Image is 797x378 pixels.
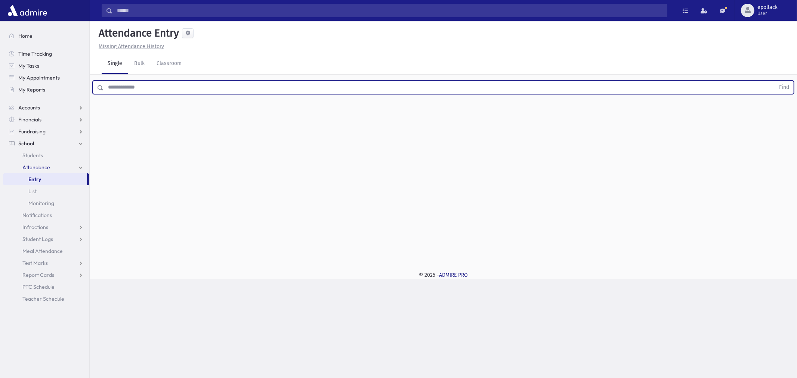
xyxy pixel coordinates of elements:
[28,200,54,207] span: Monitoring
[22,260,48,266] span: Test Marks
[102,53,128,74] a: Single
[18,86,45,93] span: My Reports
[3,84,89,96] a: My Reports
[3,269,89,281] a: Report Cards
[22,164,50,171] span: Attendance
[151,53,188,74] a: Classroom
[22,295,64,302] span: Teacher Schedule
[18,50,52,57] span: Time Tracking
[3,233,89,245] a: Student Logs
[3,257,89,269] a: Test Marks
[96,43,164,50] a: Missing Attendance History
[3,48,89,60] a: Time Tracking
[3,149,89,161] a: Students
[22,236,53,242] span: Student Logs
[3,30,89,42] a: Home
[3,293,89,305] a: Teacher Schedule
[3,60,89,72] a: My Tasks
[18,116,41,123] span: Financials
[3,185,89,197] a: List
[6,3,49,18] img: AdmirePro
[128,53,151,74] a: Bulk
[22,248,63,254] span: Meal Attendance
[439,272,468,278] a: ADMIRE PRO
[18,104,40,111] span: Accounts
[102,271,785,279] div: © 2025 -
[3,281,89,293] a: PTC Schedule
[3,197,89,209] a: Monitoring
[3,114,89,126] a: Financials
[22,283,55,290] span: PTC Schedule
[112,4,667,17] input: Search
[3,221,89,233] a: Infractions
[3,245,89,257] a: Meal Attendance
[3,209,89,221] a: Notifications
[775,81,794,94] button: Find
[22,224,48,230] span: Infractions
[96,27,179,40] h5: Attendance Entry
[18,32,33,39] span: Home
[757,10,778,16] span: User
[18,62,39,69] span: My Tasks
[3,102,89,114] a: Accounts
[3,161,89,173] a: Attendance
[18,128,46,135] span: Fundraising
[28,188,37,195] span: List
[22,272,54,278] span: Report Cards
[22,212,52,219] span: Notifications
[3,72,89,84] a: My Appointments
[3,137,89,149] a: School
[757,4,778,10] span: epollack
[18,140,34,147] span: School
[99,43,164,50] u: Missing Attendance History
[28,176,41,183] span: Entry
[18,74,60,81] span: My Appointments
[3,173,87,185] a: Entry
[3,126,89,137] a: Fundraising
[22,152,43,159] span: Students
